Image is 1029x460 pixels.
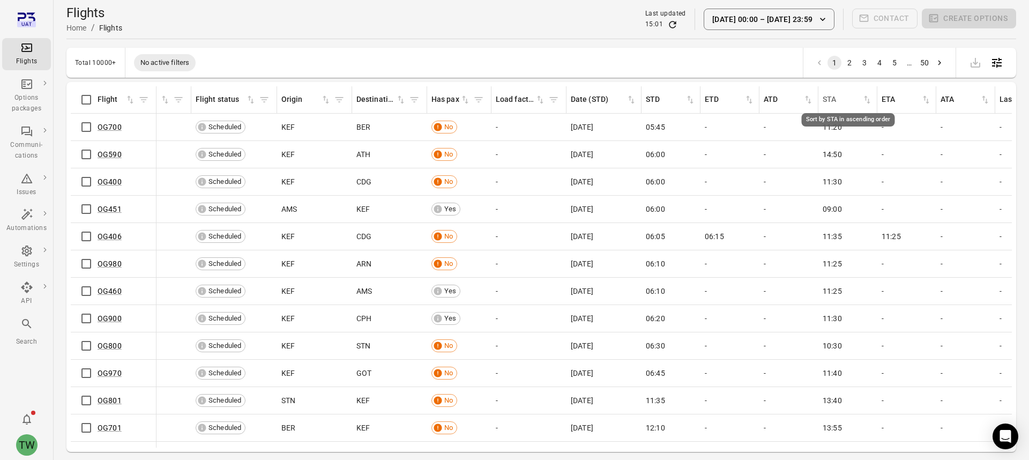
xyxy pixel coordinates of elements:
[205,150,245,160] span: Scheduled
[941,176,991,187] div: -
[98,342,122,350] a: OG800
[571,258,593,269] span: [DATE]
[941,286,991,296] div: -
[933,56,946,70] button: Go to next page
[281,122,295,132] span: KEF
[571,176,593,187] span: [DATE]
[646,94,696,106] div: Sort by STD in ascending order
[705,368,755,379] div: -
[823,395,842,406] span: 13:40
[356,422,370,433] span: KEF
[882,149,932,160] div: -
[441,204,460,214] span: Yes
[441,396,457,406] span: No
[496,395,562,406] div: -
[356,122,370,132] span: BER
[6,223,47,234] div: Automations
[281,368,295,379] span: KEF
[823,149,842,160] span: 14:50
[98,369,122,377] a: OG970
[764,258,814,269] div: -
[496,340,562,351] div: -
[356,94,406,106] div: Sort by destination in ascending order
[941,94,990,106] span: ATA
[882,395,932,406] div: -
[764,231,814,242] div: -
[98,314,122,323] a: OG900
[823,231,842,242] span: 11:35
[571,94,626,106] div: Date (STD)
[941,313,991,324] div: -
[75,59,116,66] div: Total 10000+
[6,56,47,67] div: Flights
[356,395,370,406] span: KEF
[281,149,295,160] span: KEF
[882,176,932,187] div: -
[441,368,457,379] span: No
[903,57,916,68] div: …
[882,313,932,324] div: -
[281,204,297,214] span: AMS
[196,94,245,106] div: Flight status
[667,19,678,30] button: Refresh data
[356,286,372,296] span: AMS
[941,422,991,433] div: -
[882,340,932,351] div: -
[571,395,593,406] span: [DATE]
[256,92,272,108] button: Filter by flight status
[196,94,256,106] div: Sort by flight status in ascending order
[496,258,562,269] div: -
[205,341,245,351] span: Scheduled
[646,231,665,242] span: 06:05
[704,9,834,30] button: [DATE] 00:00 – [DATE] 23:59
[281,94,331,106] span: Origin
[16,434,38,456] div: TW
[496,94,546,106] span: Load factor
[764,313,814,324] div: -
[941,340,991,351] div: -
[882,231,901,242] span: 11:25
[646,94,696,106] span: STD
[882,94,931,106] span: ETA
[406,92,422,108] button: Filter by destination
[356,313,371,324] span: CPH
[281,231,295,242] span: KEF
[471,92,487,108] span: Filter by has pax
[356,231,371,242] span: CDG
[441,150,457,160] span: No
[441,341,457,351] span: No
[331,92,347,108] button: Filter by origin
[646,149,665,160] span: 06:00
[2,205,51,237] a: Automations
[764,286,814,296] div: -
[2,278,51,310] a: API
[705,422,755,433] div: -
[2,75,51,117] a: Options packages
[823,258,842,269] span: 11:25
[136,92,152,108] button: Filter by flight
[356,340,370,351] span: STN
[496,149,562,160] div: -
[941,122,991,132] div: -
[918,56,931,70] button: Go to page 50
[356,176,371,187] span: CDG
[496,368,562,379] div: -
[441,314,460,324] span: Yes
[441,259,457,269] span: No
[546,92,562,108] button: Filter by load factor
[496,122,562,132] div: -
[941,395,991,406] div: -
[922,9,1016,30] span: Please make a selection to create an option package
[823,340,842,351] span: 10:30
[571,340,593,351] span: [DATE]
[764,395,814,406] div: -
[705,94,755,106] span: ETD
[281,258,295,269] span: KEF
[496,176,562,187] div: -
[205,368,245,379] span: Scheduled
[646,286,665,296] span: 06:10
[431,94,471,106] span: Has pax
[6,140,47,161] div: Communi-cations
